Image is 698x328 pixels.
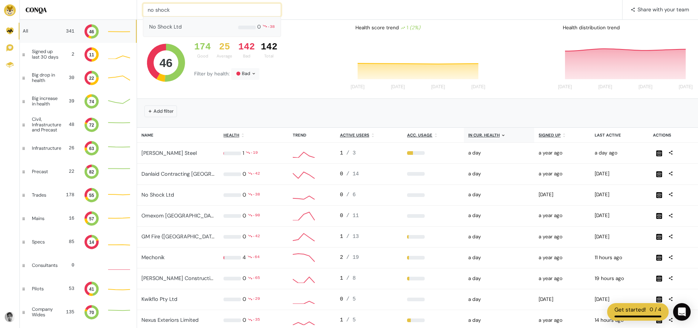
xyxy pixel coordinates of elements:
[407,151,459,155] div: 33%
[252,254,260,262] div: -64
[595,275,644,282] div: 2025-10-06 02:44pm
[217,53,232,59] div: Average
[231,68,259,80] div: Bad
[595,191,644,198] div: 2025-09-26 12:14pm
[141,233,219,240] a: GM Fire ([GEOGRAPHIC_DATA])
[595,170,644,178] div: 2025-09-24 06:05pm
[407,133,432,138] u: Acc. Usage
[391,85,405,90] tspan: [DATE]
[539,191,586,198] div: 2025-02-26 05:04pm
[243,275,246,283] div: 0
[252,170,260,178] div: -42
[410,25,420,31] i: (2%)
[340,316,398,324] div: 1
[63,168,74,175] div: 22
[350,21,488,34] div: Health score trend
[340,295,398,303] div: 0
[539,149,586,157] div: 2024-05-15 01:24pm
[557,21,695,34] div: Health distribution trend
[66,74,74,81] div: 30
[407,277,459,280] div: 13%
[32,49,61,60] div: Signed up last 30 days
[346,150,356,156] span: / 3
[539,296,586,303] div: 2025-01-24 09:30am
[20,20,137,43] a: All 341 46
[346,275,356,281] span: / 8
[407,193,459,197] div: 0%
[346,234,359,239] span: / 13
[67,51,74,58] div: 2
[252,233,260,241] div: -42
[346,213,359,219] span: / 11
[67,98,74,105] div: 39
[63,285,74,292] div: 53
[407,318,459,322] div: 20%
[32,72,60,83] div: Big drop in health
[243,170,246,178] div: 0
[257,17,261,37] div: 0
[141,191,174,198] a: No Shock Ltd
[595,149,644,157] div: 2025-10-06 10:58am
[32,117,63,133] div: Civil, Infrastructure and Precast
[407,172,459,176] div: 0%
[141,150,197,156] a: [PERSON_NAME] Steel
[261,53,277,59] div: Total
[149,17,182,37] div: No Shock Ltd
[407,256,459,260] div: 11%
[20,207,137,230] a: Mains 16 57
[20,301,137,324] a: Company Wides 135 70
[243,295,246,303] div: 0
[63,215,74,222] div: 16
[468,170,530,178] div: 2025-10-06 12:00am
[539,212,586,219] div: 2024-05-15 01:20pm
[32,193,57,198] div: Trades
[69,121,74,128] div: 48
[267,17,275,37] div: -38
[340,212,398,220] div: 0
[539,275,586,282] div: 2024-07-31 05:00pm
[141,296,177,302] a: Kwikflo Pty Ltd
[194,71,231,77] span: Filter by health:
[468,212,530,219] div: 2025-10-06 12:00am
[194,42,211,53] div: 174
[468,296,530,303] div: 2025-10-06 12:00am
[539,170,586,178] div: 2024-05-31 07:53am
[400,24,420,31] div: 1
[539,233,586,241] div: 2024-05-31 08:05am
[20,113,137,137] a: Civil, Infrastructure and Precast 48 72
[20,66,137,90] a: Big drop in health 30 22
[143,16,281,37] button: No Shock Ltd 0 -38
[346,296,356,302] span: / 5
[340,233,398,241] div: 1
[468,233,530,241] div: 2025-10-06 12:00am
[407,235,459,239] div: 8%
[346,254,359,260] span: / 19
[614,306,646,314] div: Get started!
[20,230,137,254] a: Specs 85 14
[250,149,258,157] div: -19
[141,171,245,177] a: Danlaid Contracting [GEOGRAPHIC_DATA]
[340,254,398,262] div: 2
[679,85,693,90] tspan: [DATE]
[407,298,459,301] div: 0%
[32,307,59,317] div: Company Wides
[595,317,644,324] div: 2025-10-06 07:08pm
[340,149,398,157] div: 1
[137,128,219,143] th: Name
[32,96,61,107] div: Big increase in health
[20,254,137,277] a: Consultants 0
[20,160,137,183] a: Precast 22 82
[252,316,260,324] div: -35
[351,85,365,90] tspan: [DATE]
[23,29,57,34] div: All
[141,254,165,261] a: Mechonik
[65,309,74,316] div: 135
[252,275,260,283] div: -65
[595,254,644,261] div: 2025-10-06 10:00pm
[26,6,131,14] h5: CONQA
[595,296,644,303] div: 2025-09-29 10:25am
[252,212,260,220] div: -90
[67,145,74,152] div: 26
[558,85,572,90] tspan: [DATE]
[468,191,530,198] div: 2025-10-06 12:00am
